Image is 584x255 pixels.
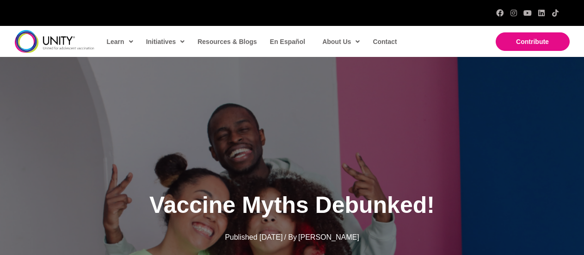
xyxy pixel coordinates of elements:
span: [PERSON_NAME] [298,233,359,241]
span: Resources & Blogs [197,38,257,45]
a: YouTube [524,9,531,17]
span: About Us [322,35,360,49]
span: Contact [373,38,397,45]
span: Published [DATE] [225,233,283,241]
span: Initiatives [146,35,185,49]
span: Vaccine Myths Debunked! [149,192,435,218]
a: TikTok [552,9,559,17]
a: About Us [318,31,363,52]
span: Learn [107,35,133,49]
span: En Español [270,38,305,45]
img: unity-logo-dark [15,30,94,53]
span: Contribute [516,38,549,45]
span: / By [284,233,297,241]
a: Facebook [496,9,504,17]
a: LinkedIn [538,9,545,17]
a: En Español [265,31,309,52]
a: Resources & Blogs [193,31,260,52]
a: Contribute [496,32,570,51]
a: Instagram [510,9,517,17]
a: Contact [368,31,400,52]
